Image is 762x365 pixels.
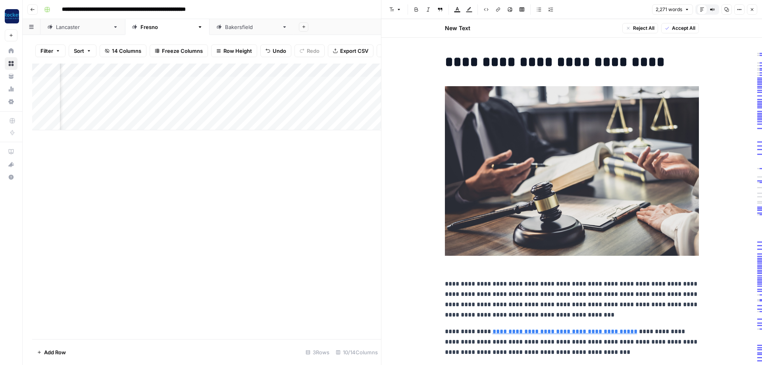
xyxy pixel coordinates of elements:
[35,44,65,57] button: Filter
[112,47,141,55] span: 14 Columns
[672,25,695,32] span: Accept All
[5,95,17,108] a: Settings
[125,19,210,35] a: [GEOGRAPHIC_DATA]
[661,23,699,33] button: Accept All
[225,23,279,31] div: [GEOGRAPHIC_DATA]
[40,19,125,35] a: [GEOGRAPHIC_DATA]
[223,47,252,55] span: Row Height
[340,47,368,55] span: Export CSV
[210,19,294,35] a: [GEOGRAPHIC_DATA]
[5,171,17,183] button: Help + Support
[69,44,96,57] button: Sort
[5,44,17,57] a: Home
[56,23,110,31] div: [GEOGRAPHIC_DATA]
[5,6,17,26] button: Workspace: Rocket Pilots
[307,47,319,55] span: Redo
[294,44,325,57] button: Redo
[140,23,194,31] div: [GEOGRAPHIC_DATA]
[211,44,257,57] button: Row Height
[445,24,470,32] h2: New Text
[74,47,84,55] span: Sort
[328,44,373,57] button: Export CSV
[162,47,203,55] span: Freeze Columns
[150,44,208,57] button: Freeze Columns
[622,23,658,33] button: Reject All
[333,346,381,359] div: 10/14 Columns
[5,9,19,23] img: Rocket Pilots Logo
[656,6,682,13] span: 2,271 words
[5,83,17,95] a: Usage
[5,158,17,171] button: What's new?
[633,25,654,32] span: Reject All
[5,158,17,170] div: What's new?
[40,47,53,55] span: Filter
[302,346,333,359] div: 3 Rows
[5,57,17,70] a: Browse
[5,145,17,158] a: AirOps Academy
[100,44,146,57] button: 14 Columns
[32,346,71,359] button: Add Row
[44,348,66,356] span: Add Row
[273,47,286,55] span: Undo
[260,44,291,57] button: Undo
[5,70,17,83] a: Your Data
[652,4,693,15] button: 2,271 words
